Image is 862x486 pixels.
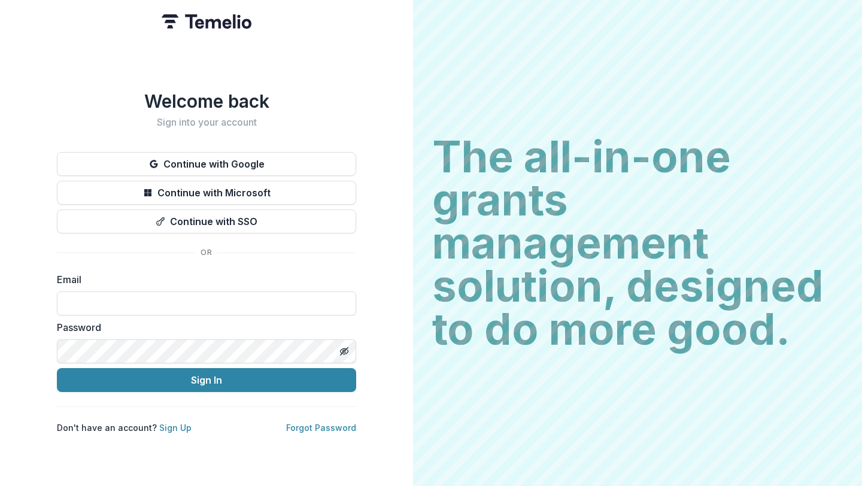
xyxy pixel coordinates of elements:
[335,342,354,361] button: Toggle password visibility
[57,152,356,176] button: Continue with Google
[57,117,356,128] h2: Sign into your account
[57,181,356,205] button: Continue with Microsoft
[57,421,192,434] p: Don't have an account?
[57,209,356,233] button: Continue with SSO
[162,14,251,29] img: Temelio
[57,368,356,392] button: Sign In
[57,90,356,112] h1: Welcome back
[286,423,356,433] a: Forgot Password
[57,320,349,335] label: Password
[159,423,192,433] a: Sign Up
[57,272,349,287] label: Email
